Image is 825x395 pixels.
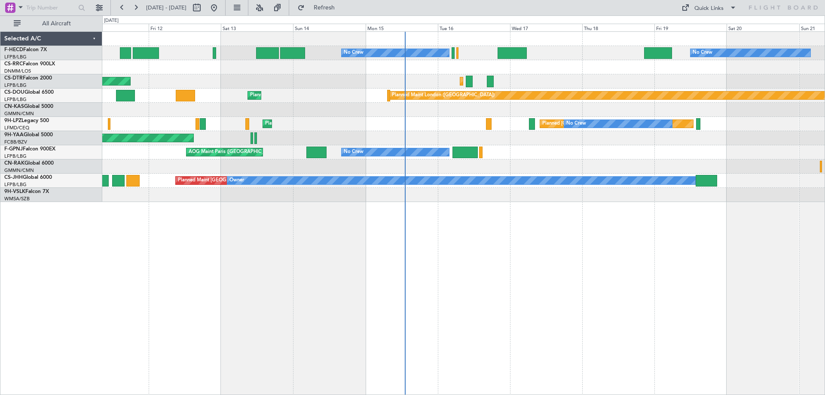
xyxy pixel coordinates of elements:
[4,139,27,145] a: FCBB/BZV
[4,76,52,81] a: CS-DTRFalcon 2000
[4,125,29,131] a: LFMD/CEQ
[4,153,27,159] a: LFPB/LBG
[229,174,244,187] div: Owner
[26,1,76,14] input: Trip Number
[462,75,506,88] div: Planned Maint Sofia
[566,117,586,130] div: No Crew
[293,24,365,31] div: Sun 14
[4,47,23,52] span: F-HECD
[178,174,313,187] div: Planned Maint [GEOGRAPHIC_DATA] ([GEOGRAPHIC_DATA])
[542,117,664,130] div: Planned [GEOGRAPHIC_DATA] ([GEOGRAPHIC_DATA])
[4,110,34,117] a: GMMN/CMN
[4,175,23,180] span: CS-JHH
[4,61,55,67] a: CS-RRCFalcon 900LX
[4,132,53,138] a: 9H-YAAGlobal 5000
[510,24,582,31] div: Wed 17
[4,175,52,180] a: CS-JHHGlobal 6000
[4,68,31,74] a: DNMM/LOS
[4,118,49,123] a: 9H-LPZLegacy 500
[4,189,49,194] a: 9H-VSLKFalcon 7X
[4,54,27,60] a: LFPB/LBG
[654,24,727,31] div: Fri 19
[4,181,27,188] a: LFPB/LBG
[4,61,23,67] span: CS-RRC
[727,24,799,31] div: Sat 20
[4,76,23,81] span: CS-DTR
[293,1,345,15] button: Refresh
[344,146,364,159] div: No Crew
[146,4,186,12] span: [DATE] - [DATE]
[189,146,279,159] div: AOG Maint Paris ([GEOGRAPHIC_DATA])
[221,24,293,31] div: Sat 13
[4,82,27,89] a: LFPB/LBG
[265,117,367,130] div: Planned Maint Cannes ([GEOGRAPHIC_DATA])
[4,161,54,166] a: CN-RAKGlobal 6000
[582,24,654,31] div: Thu 18
[4,147,55,152] a: F-GPNJFalcon 900EX
[4,161,24,166] span: CN-RAK
[4,118,21,123] span: 9H-LPZ
[694,4,724,13] div: Quick Links
[4,167,34,174] a: GMMN/CMN
[4,104,24,109] span: CN-KAS
[4,196,30,202] a: WMSA/SZB
[438,24,510,31] div: Tue 16
[4,96,27,103] a: LFPB/LBG
[4,189,25,194] span: 9H-VSLK
[4,47,47,52] a: F-HECDFalcon 7X
[149,24,221,31] div: Fri 12
[4,147,23,152] span: F-GPNJ
[4,104,53,109] a: CN-KASGlobal 5000
[76,24,149,31] div: Thu 11
[22,21,91,27] span: All Aircraft
[4,90,54,95] a: CS-DOUGlobal 6500
[9,17,93,31] button: All Aircraft
[366,24,438,31] div: Mon 15
[344,46,364,59] div: No Crew
[677,1,741,15] button: Quick Links
[4,90,24,95] span: CS-DOU
[392,89,495,102] div: Planned Maint London ([GEOGRAPHIC_DATA])
[104,17,119,24] div: [DATE]
[306,5,342,11] span: Refresh
[693,46,712,59] div: No Crew
[4,132,24,138] span: 9H-YAA
[250,89,385,102] div: Planned Maint [GEOGRAPHIC_DATA] ([GEOGRAPHIC_DATA])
